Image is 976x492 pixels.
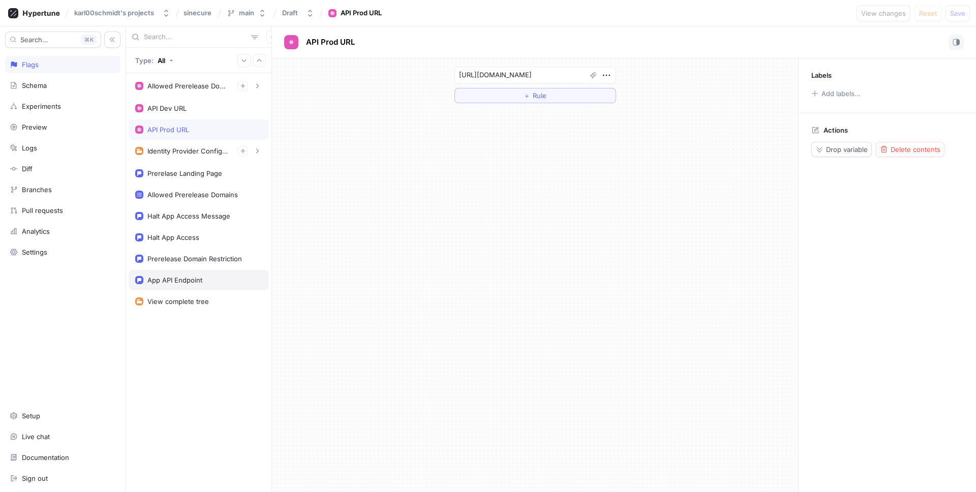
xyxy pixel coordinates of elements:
div: All [158,56,165,65]
span: API Prod URL [306,38,355,46]
span: Search... [20,37,48,43]
button: ＋Rule [454,88,616,103]
div: Analytics [22,227,50,235]
span: Rule [533,93,546,99]
div: Pull requests [22,206,63,214]
button: Add labels... [808,87,864,100]
div: Branches [22,186,52,194]
div: API Dev URL [147,104,187,112]
div: Prerelease Domain Restriction [147,255,242,263]
div: Preview [22,123,47,131]
button: Expand all [237,54,251,67]
button: Reset [914,5,941,21]
span: Save [950,10,965,16]
span: Drop variable [826,146,868,152]
button: Delete contents [876,142,944,157]
div: Allowed Prerelease Domains [147,82,230,90]
div: Prerelase Landing Page [147,169,222,177]
span: ＋ [524,93,530,99]
button: Type: All [132,51,177,69]
div: main [239,9,254,17]
p: Actions [823,126,848,134]
div: Draft [282,9,298,17]
div: View complete tree [147,297,209,305]
div: App API Endpoint [147,276,202,284]
span: View changes [861,10,906,16]
div: Halt App Access Message [147,212,230,220]
div: Allowed Prerelease Domains [147,191,238,199]
p: Labels [811,71,832,79]
div: Setup [22,412,40,420]
div: Live chat [22,433,50,441]
button: karl00schmidt's projects [70,5,174,21]
span: Delete contents [891,146,940,152]
button: Draft [278,5,318,21]
div: API Prod URL [147,126,189,134]
span: Reset [919,10,937,16]
input: Search... [144,32,247,42]
button: Drop variable [811,142,872,157]
span: sinecure [184,9,211,16]
div: Diff [22,165,33,173]
div: Identity Provider Configuration [147,147,230,155]
div: Schema [22,81,47,89]
div: Flags [22,60,39,69]
p: Type: [135,56,154,65]
button: View changes [857,5,910,21]
textarea: [URL][DOMAIN_NAME] [454,67,616,84]
button: Collapse all [253,54,266,67]
div: Settings [22,248,47,256]
div: K [81,35,97,45]
div: API Prod URL [341,8,382,18]
button: main [223,5,270,21]
div: Logs [22,144,37,152]
div: Halt App Access [147,233,199,241]
div: karl00schmidt's projects [74,9,154,17]
div: Sign out [22,474,48,482]
button: Save [945,5,970,21]
div: Experiments [22,102,61,110]
a: Documentation [5,449,120,466]
div: Documentation [22,453,69,462]
button: Search...K [5,32,101,48]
